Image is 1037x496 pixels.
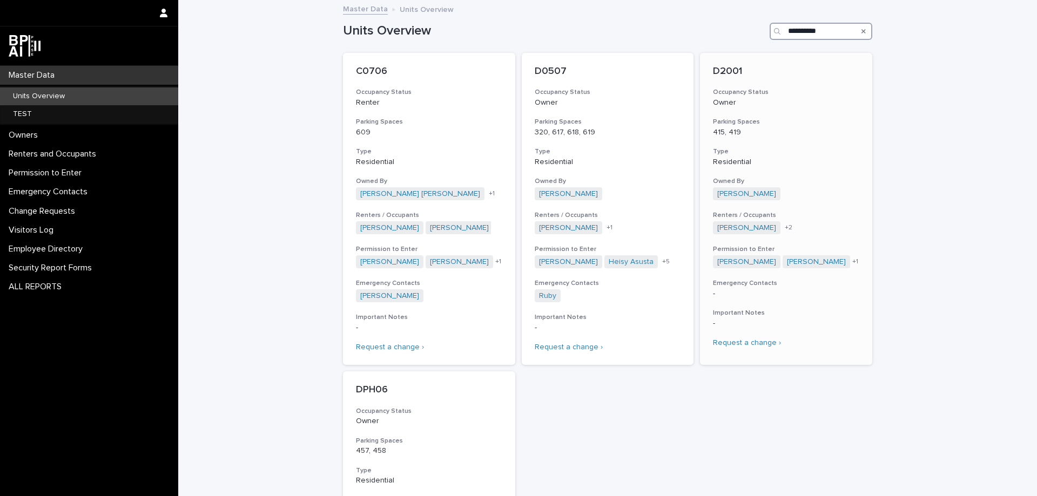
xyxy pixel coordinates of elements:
[713,158,859,167] p: Residential
[713,245,859,254] h3: Permission to Enter
[360,189,480,199] a: [PERSON_NAME] [PERSON_NAME]
[609,257,654,267] a: Heisy Asusta
[356,128,502,137] p: 609
[539,223,598,233] a: [PERSON_NAME]
[430,223,489,233] a: [PERSON_NAME]
[356,245,502,254] h3: Permission to Enter
[713,147,859,156] h3: Type
[343,2,388,15] a: Master Data
[356,158,502,167] p: Residential
[717,257,776,267] a: [PERSON_NAME]
[713,279,859,288] h3: Emergency Contacts
[356,66,502,78] p: C0706
[770,23,872,40] input: Search
[4,263,100,273] p: Security Report Forms
[356,177,502,186] h3: Owned By
[356,343,424,351] a: Request a change ›
[713,98,859,107] p: Owner
[356,437,502,445] h3: Parking Spaces
[522,53,694,365] a: D0507Occupancy StatusOwnerParking Spaces320, 617, 618, 619TypeResidentialOwned By[PERSON_NAME] Re...
[713,118,859,126] h3: Parking Spaces
[356,147,502,156] h3: Type
[713,88,859,97] h3: Occupancy Status
[785,225,792,231] span: + 2
[4,168,90,178] p: Permission to Enter
[4,92,73,101] p: Units Overview
[9,35,41,57] img: dwgmcNfxSF6WIOOXiGgu
[713,66,859,78] p: D2001
[4,70,63,80] p: Master Data
[852,259,858,265] span: + 1
[356,417,502,426] p: Owner
[535,147,681,156] h3: Type
[539,291,556,301] a: Ruby
[430,257,489,267] a: [PERSON_NAME]
[713,289,859,298] p: -
[535,118,681,126] h3: Parking Spaces
[356,466,502,475] h3: Type
[356,313,502,322] h3: Important Notes
[787,257,846,267] a: [PERSON_NAME]
[713,319,859,328] p: -
[356,88,502,97] h3: Occupancy Status
[535,313,681,322] h3: Important Notes
[343,23,765,39] h1: Units Overview
[4,282,70,292] p: ALL REPORTS
[535,245,681,254] h3: Permission to Enter
[4,149,105,159] p: Renters and Occupants
[535,158,681,167] p: Residential
[343,53,515,365] a: C0706Occupancy StatusRenterParking Spaces609TypeResidentialOwned By[PERSON_NAME] [PERSON_NAME] +1...
[4,206,84,216] p: Change Requests
[356,384,502,396] p: DPH06
[700,53,872,365] a: D2001Occupancy StatusOwnerParking Spaces415, 419TypeResidentialOwned By[PERSON_NAME] Renters / Oc...
[400,3,454,15] p: Units Overview
[607,225,612,231] span: + 1
[356,211,502,220] h3: Renters / Occupants
[713,177,859,186] h3: Owned By
[356,446,502,456] p: 457, 458
[713,309,859,317] h3: Important Notes
[356,323,502,332] p: -
[356,476,502,485] p: Residential
[717,223,776,233] a: [PERSON_NAME]
[535,128,681,137] p: 320, 617, 618, 619
[539,257,598,267] a: [PERSON_NAME]
[4,244,91,254] p: Employee Directory
[539,189,598,199] a: [PERSON_NAME]
[535,343,603,351] a: Request a change ›
[535,279,681,288] h3: Emergency Contacts
[356,118,502,126] h3: Parking Spaces
[713,211,859,220] h3: Renters / Occupants
[535,88,681,97] h3: Occupancy Status
[535,211,681,220] h3: Renters / Occupants
[4,130,46,140] p: Owners
[360,223,419,233] a: [PERSON_NAME]
[4,110,41,119] p: TEST
[535,66,681,78] p: D0507
[713,339,781,346] a: Request a change ›
[662,259,670,265] span: + 5
[535,98,681,107] p: Owner
[356,407,502,416] h3: Occupancy Status
[360,257,419,267] a: [PERSON_NAME]
[489,191,495,197] span: + 1
[4,187,96,197] p: Emergency Contacts
[495,259,501,265] span: + 1
[356,279,502,288] h3: Emergency Contacts
[360,291,419,301] a: [PERSON_NAME]
[713,128,859,137] p: 415, 419
[717,189,776,199] a: [PERSON_NAME]
[4,225,62,235] p: Visitors Log
[535,177,681,186] h3: Owned By
[356,98,502,107] p: Renter
[535,323,681,332] p: -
